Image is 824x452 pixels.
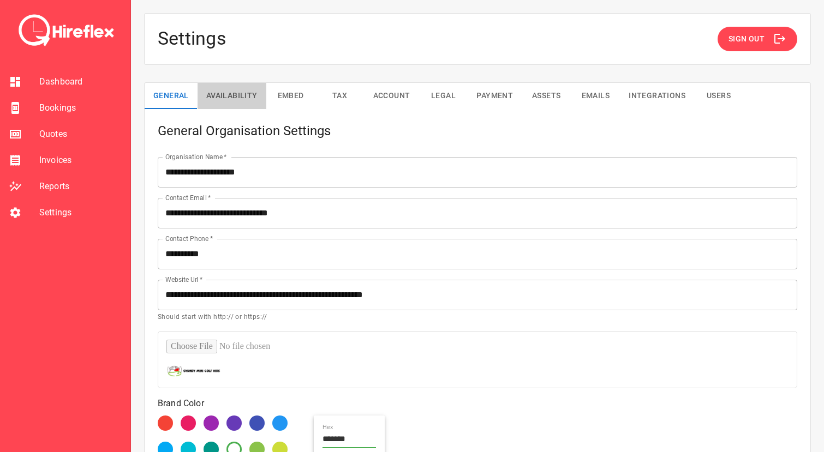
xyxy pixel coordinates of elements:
[315,83,365,109] button: Tax
[39,180,122,193] span: Reports
[158,415,173,431] div: #f44336
[158,27,226,50] h4: Settings
[39,128,122,141] span: Quotes
[166,364,221,377] img: Uploaded
[181,415,196,431] div: #e91e63
[468,83,522,109] button: Payment
[165,275,202,284] label: Website Url
[39,101,122,114] span: Bookings
[365,83,419,109] button: Account
[571,83,620,109] button: Emails
[204,415,219,431] div: #9c27b0
[694,83,743,109] button: Users
[165,152,226,161] label: Organisation Name
[165,193,211,202] label: Contact Email
[226,415,242,431] div: #673ab7
[718,27,797,51] button: Sign Out
[266,83,315,109] button: Embed
[272,415,288,431] div: #2196f3
[39,206,122,219] span: Settings
[39,154,122,167] span: Invoices
[198,83,266,109] button: Availability
[729,32,765,46] span: Sign Out
[419,83,468,109] button: Legal
[158,122,797,140] h5: General Organisation Settings
[158,397,797,410] p: Brand Color
[620,83,694,109] button: Integrations
[145,83,198,109] button: General
[165,234,213,243] label: Contact Phone
[158,312,797,323] p: Should start with http:// or https://
[39,75,122,88] span: Dashboard
[249,415,265,431] div: #3f51b5
[323,424,333,431] label: hex
[522,83,571,109] button: Assets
